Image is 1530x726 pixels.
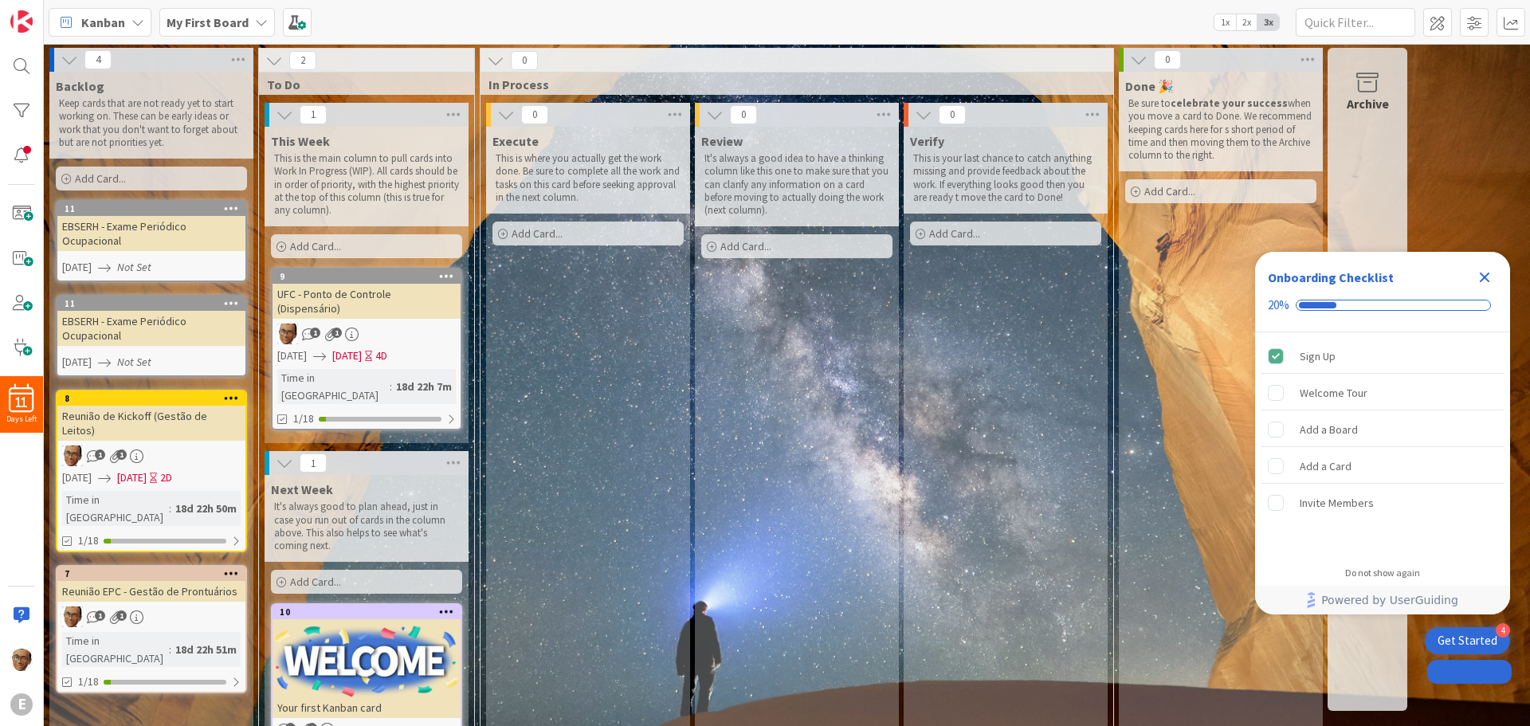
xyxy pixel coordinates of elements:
a: 8Reunião de Kickoff (Gestão de Leitos)AA[DATE][DATE]2DTime in [GEOGRAPHIC_DATA]:18d 22h 50m1/18 [56,390,247,552]
span: 4 [84,50,112,69]
div: Invite Members is incomplete. [1261,485,1504,520]
a: 7Reunião EPC - Gestão de ProntuáriosAATime in [GEOGRAPHIC_DATA]:18d 22h 51m1/18 [56,565,247,693]
div: 7Reunião EPC - Gestão de Prontuários [57,567,245,602]
div: Checklist progress: 20% [1268,298,1497,312]
p: This is where you actually get the work done. Be sure to complete all the work and tasks on this ... [496,152,681,204]
div: Sign Up [1300,347,1336,366]
span: [DATE] [277,347,307,364]
span: Next Week [271,481,333,497]
span: In Process [488,77,1093,92]
div: Checklist Container [1255,252,1510,614]
div: Time in [GEOGRAPHIC_DATA] [277,369,390,404]
span: 0 [511,51,538,70]
div: Add a Board is incomplete. [1261,412,1504,447]
span: 0 [730,105,757,124]
div: Add a Card is incomplete. [1261,449,1504,484]
img: Visit kanbanzone.com [10,10,33,33]
span: 1 [95,449,105,460]
div: Onboarding Checklist [1268,268,1394,287]
div: 11EBSERH - Exame Periódico Ocupacional [57,202,245,251]
div: 7 [57,567,245,581]
div: Footer [1255,586,1510,614]
p: This is the main column to pull cards into Work In Progress (WIP). All cards should be in order o... [274,152,459,217]
div: Checklist items [1255,332,1510,556]
div: 10 [273,605,461,619]
div: 8 [57,391,245,406]
span: Backlog [56,78,104,94]
a: 9UFC - Ponto de Controle (Dispensário)AA[DATE][DATE]4DTime in [GEOGRAPHIC_DATA]:18d 22h 7m1/18 [271,268,462,430]
span: 3x [1257,14,1279,30]
span: [DATE] [62,259,92,276]
span: Done 🎉 [1125,78,1174,94]
div: Sign Up is complete. [1261,339,1504,374]
span: 1 [310,328,320,338]
span: : [169,500,171,517]
p: Keep cards that are not ready yet to start working on. These can be early ideas or work that you ... [59,97,244,149]
div: Time in [GEOGRAPHIC_DATA] [62,491,169,526]
span: Add Card... [720,239,771,253]
span: [DATE] [62,354,92,371]
div: Welcome Tour [1300,383,1367,402]
div: Reunião de Kickoff (Gestão de Leitos) [57,406,245,441]
span: Review [701,133,743,149]
div: UFC - Ponto de Controle (Dispensário) [273,284,461,319]
span: Powered by UserGuiding [1321,591,1458,610]
div: Your first Kanban card [273,697,461,718]
img: AA [10,649,33,671]
div: Add a Board [1300,420,1358,439]
div: Open Get Started checklist, remaining modules: 4 [1425,627,1510,654]
div: 10Your first Kanban card [273,605,461,718]
div: Do not show again [1345,567,1420,579]
span: Verify [910,133,944,149]
div: 11 [65,298,245,309]
div: 11EBSERH - Exame Periódico Ocupacional [57,296,245,346]
div: 7 [65,568,245,579]
div: 9 [273,269,461,284]
span: Add Card... [929,226,980,241]
span: : [390,378,392,395]
span: 2x [1236,14,1257,30]
span: 1 [331,328,342,338]
a: 11EBSERH - Exame Periódico Ocupacional[DATE]Not Set [56,295,247,377]
p: It's always a good idea to have a thinking column like this one to make sure that you can clarify... [704,152,889,217]
span: Add Card... [75,171,126,186]
div: AA [57,606,245,627]
p: It's always good to plan ahead, just in case you run out of cards in the column above. This also ... [274,500,459,552]
div: AA [273,324,461,344]
a: 11EBSERH - Exame Periódico Ocupacional[DATE]Not Set [56,200,247,282]
span: 1x [1214,14,1236,30]
div: 9UFC - Ponto de Controle (Dispensário) [273,269,461,319]
span: 1 [95,610,105,621]
div: 11 [57,202,245,216]
span: 0 [1154,50,1181,69]
div: 4D [375,347,387,364]
div: 4 [1496,623,1510,638]
b: My First Board [167,14,249,30]
i: Not Set [117,355,151,369]
span: 1 [300,453,327,473]
a: Powered by UserGuiding [1263,586,1502,614]
div: E [10,693,33,716]
div: 8Reunião de Kickoff (Gestão de Leitos) [57,391,245,441]
div: 8 [65,393,245,404]
p: Be sure to when you move a card to Done. We recommend keeping cards here for s short period of ti... [1128,97,1313,162]
div: EBSERH - Exame Periódico Ocupacional [57,311,245,346]
img: AA [62,445,83,466]
div: Welcome Tour is incomplete. [1261,375,1504,410]
div: Get Started [1438,633,1497,649]
strong: celebrate your success [1171,96,1288,110]
img: AA [62,606,83,627]
span: : [169,641,171,658]
span: 1/18 [78,673,99,690]
span: 1 [116,610,127,621]
span: 11 [16,397,27,408]
span: Execute [492,133,539,149]
i: Not Set [117,260,151,274]
div: Close Checklist [1472,265,1497,290]
span: 1/18 [78,532,99,549]
div: Invite Members [1300,493,1374,512]
div: Reunião EPC - Gestão de Prontuários [57,581,245,602]
span: This Week [271,133,330,149]
span: 2 [289,51,316,70]
div: 11 [65,203,245,214]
